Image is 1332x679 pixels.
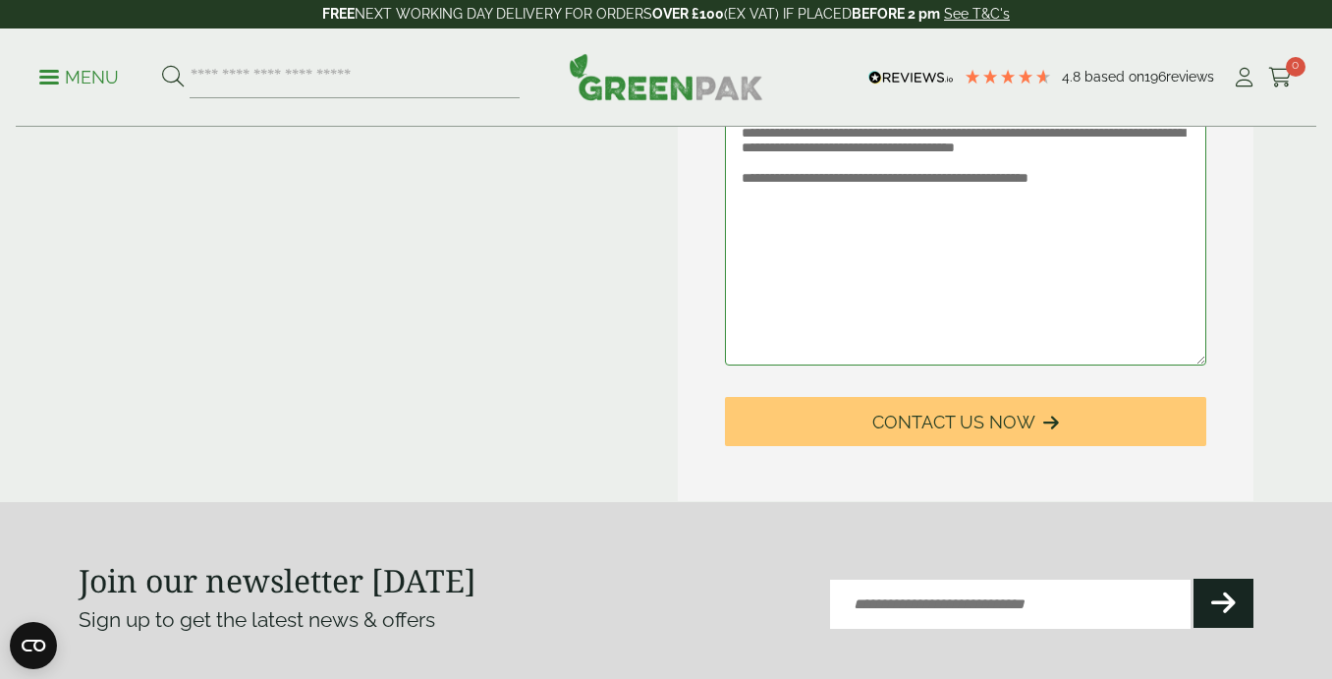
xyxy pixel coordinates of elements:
i: My Account [1232,68,1256,87]
a: See T&C's [944,6,1010,22]
span: 4.8 [1062,69,1084,85]
div: 4.79 Stars [964,68,1052,85]
span: reviews [1166,69,1214,85]
button: Open CMP widget [10,622,57,669]
strong: FREE [322,6,355,22]
span: 196 [1144,69,1166,85]
strong: BEFORE 2 pm [852,6,940,22]
strong: OVER £100 [652,6,724,22]
p: Sign up to get the latest news & offers [79,604,607,636]
button: Contact Us Now [725,397,1206,446]
img: GreenPak Supplies [569,53,763,100]
img: REVIEWS.io [868,71,954,85]
a: Menu [39,66,119,85]
strong: Join our newsletter [DATE] [79,559,476,601]
i: Cart [1268,68,1293,87]
span: Based on [1084,69,1144,85]
span: Contact Us Now [872,412,1035,433]
span: 0 [1286,57,1305,77]
p: Menu [39,66,119,89]
a: 0 [1268,63,1293,92]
